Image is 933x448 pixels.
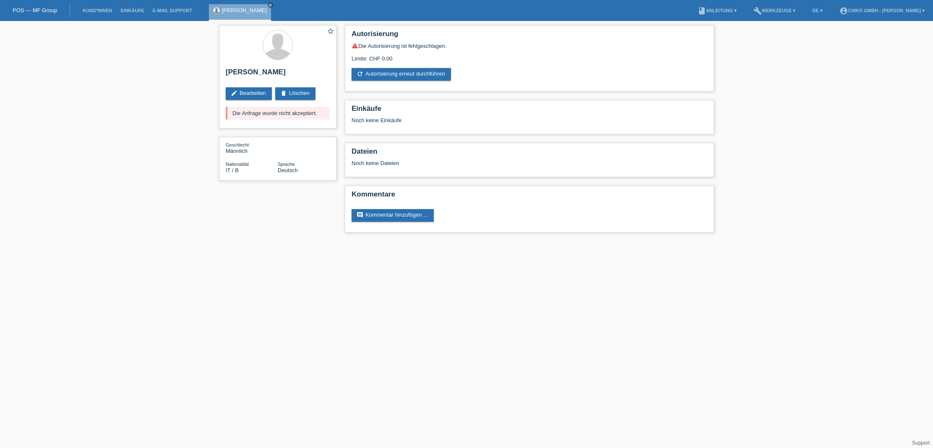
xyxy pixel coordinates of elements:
[226,141,278,154] div: Männlich
[231,90,237,97] i: edit
[357,212,363,218] i: comment
[278,167,298,173] span: Deutsch
[749,8,800,13] a: buildWerkzeuge ▾
[226,142,249,147] span: Geschlecht
[226,107,330,120] div: Die Anfrage wurde nicht akzeptiert.
[149,8,196,13] a: E-Mail Support
[226,162,249,167] span: Nationalität
[327,27,334,36] a: star_border
[352,190,707,203] h2: Kommentare
[78,8,116,13] a: Kund*innen
[352,49,707,62] div: Limite: CHF 0.00
[352,160,608,166] div: Noch keine Dateien
[13,7,57,13] a: POS — MF Group
[268,2,274,8] a: close
[327,27,334,35] i: star_border
[222,7,267,13] a: [PERSON_NAME]
[352,30,707,42] h2: Autorisierung
[698,7,706,15] i: book
[753,7,762,15] i: build
[352,68,451,81] a: refreshAutorisierung erneut durchführen
[839,7,848,15] i: account_circle
[278,162,295,167] span: Sprache
[693,8,741,13] a: bookAnleitung ▾
[357,71,363,77] i: refresh
[352,42,707,49] div: Die Autorisierung ist fehlgeschlagen.
[275,87,315,100] a: deleteLöschen
[280,90,287,97] i: delete
[352,42,358,49] i: warning
[352,147,707,160] h2: Dateien
[912,440,930,446] a: Support
[808,8,826,13] a: DE ▾
[268,3,273,7] i: close
[835,8,929,13] a: account_circleChiko GmbH - [PERSON_NAME] ▾
[226,87,272,100] a: editBearbeiten
[352,105,707,117] h2: Einkäufe
[226,167,239,173] span: Italien / B / 01.11.2024
[352,117,707,130] div: Noch keine Einkäufe
[116,8,148,13] a: Einkäufe
[352,209,434,222] a: commentKommentar hinzufügen ...
[226,68,330,81] h2: [PERSON_NAME]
